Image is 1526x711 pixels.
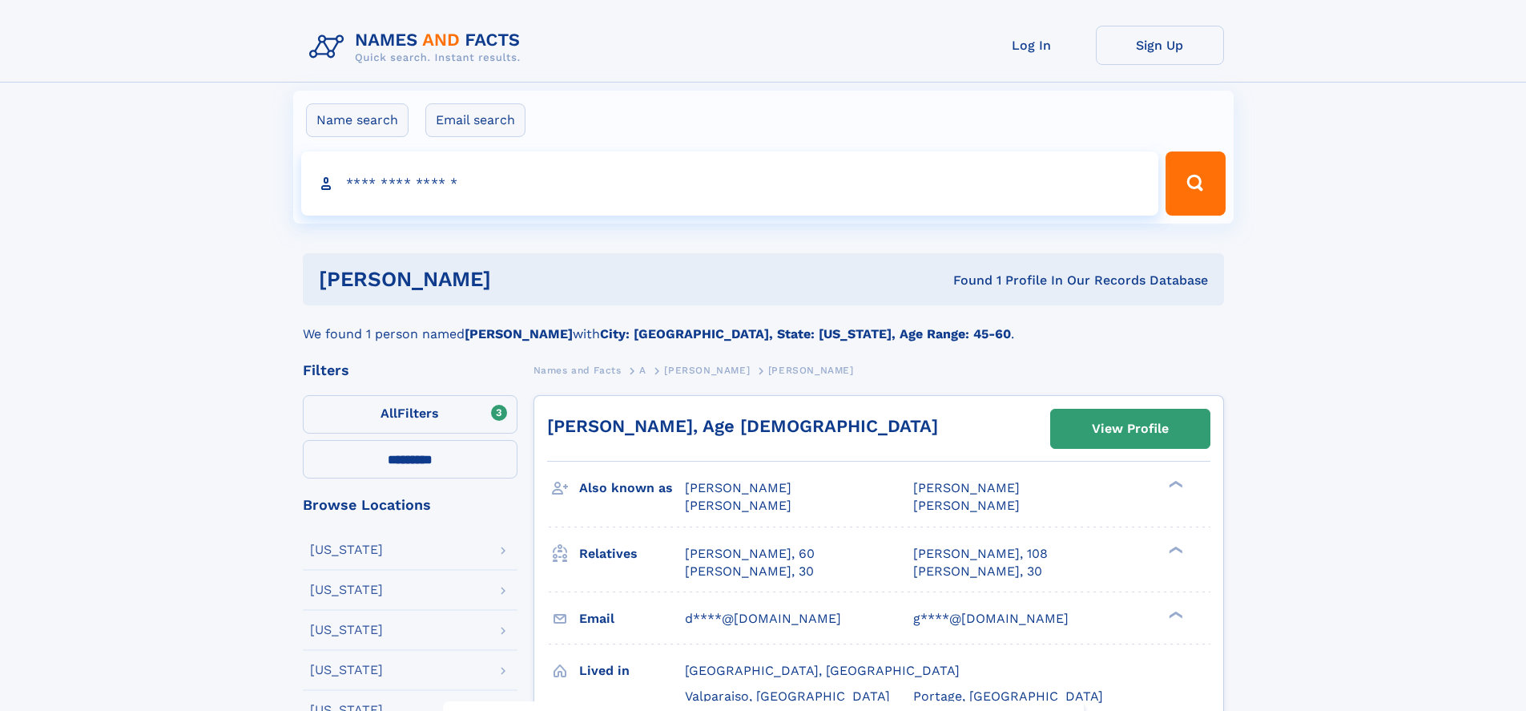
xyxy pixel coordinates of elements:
a: [PERSON_NAME], 30 [685,563,814,580]
div: Found 1 Profile In Our Records Database [722,272,1208,289]
div: ❯ [1165,544,1184,555]
div: Browse Locations [303,498,517,512]
button: Search Button [1166,151,1225,216]
div: [US_STATE] [310,664,383,677]
a: View Profile [1051,410,1210,448]
h3: Lived in [579,657,685,685]
h3: Relatives [579,540,685,568]
span: A [639,365,646,376]
div: [US_STATE] [310,543,383,556]
div: ❯ [1165,609,1184,620]
span: [PERSON_NAME] [913,498,1020,513]
a: Sign Up [1096,26,1224,65]
span: [GEOGRAPHIC_DATA], [GEOGRAPHIC_DATA] [685,663,960,678]
label: Name search [306,103,409,137]
div: ❯ [1165,479,1184,490]
div: [US_STATE] [310,584,383,596]
a: A [639,360,646,380]
div: View Profile [1092,410,1169,447]
a: [PERSON_NAME], 60 [685,545,815,563]
a: Names and Facts [533,360,622,380]
h1: [PERSON_NAME] [319,269,723,289]
span: [PERSON_NAME] [685,480,791,495]
label: Email search [425,103,525,137]
a: [PERSON_NAME], Age [DEMOGRAPHIC_DATA] [547,416,938,436]
span: Valparaiso, [GEOGRAPHIC_DATA] [685,689,890,704]
label: Filters [303,395,517,434]
h3: Also known as [579,475,685,502]
span: All [380,406,397,421]
a: [PERSON_NAME], 30 [913,563,1042,580]
a: Log In [968,26,1096,65]
b: [PERSON_NAME] [465,326,573,341]
a: [PERSON_NAME] [664,360,750,380]
span: [PERSON_NAME] [685,498,791,513]
span: [PERSON_NAME] [768,365,854,376]
img: Logo Names and Facts [303,26,533,69]
h3: Email [579,605,685,632]
b: City: [GEOGRAPHIC_DATA], State: [US_STATE], Age Range: 45-60 [600,326,1011,341]
a: [PERSON_NAME], 108 [913,545,1048,563]
span: [PERSON_NAME] [913,480,1020,495]
div: We found 1 person named with . [303,305,1224,344]
div: Filters [303,363,517,378]
div: [US_STATE] [310,624,383,636]
span: Portage, [GEOGRAPHIC_DATA] [913,689,1103,704]
input: search input [301,151,1159,216]
span: [PERSON_NAME] [664,365,750,376]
